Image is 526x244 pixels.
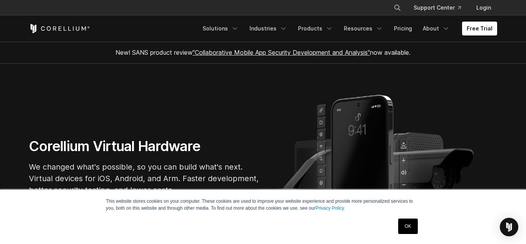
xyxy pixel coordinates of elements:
[29,24,90,33] a: Corellium Home
[390,1,404,15] button: Search
[29,161,260,196] p: We changed what's possible, so you can build what's next. Virtual devices for iOS, Android, and A...
[198,22,497,35] div: Navigation Menu
[500,218,518,236] div: Open Intercom Messenger
[398,219,418,234] a: OK
[106,198,420,212] p: This website stores cookies on your computer. These cookies are used to improve your website expe...
[29,138,260,155] h1: Corellium Virtual Hardware
[198,22,243,35] a: Solutions
[470,1,497,15] a: Login
[418,22,454,35] a: About
[116,49,410,56] span: New! SANS product review now available.
[339,22,388,35] a: Resources
[293,22,338,35] a: Products
[389,22,417,35] a: Pricing
[245,22,292,35] a: Industries
[384,1,497,15] div: Navigation Menu
[462,22,497,35] a: Free Trial
[315,205,345,211] a: Privacy Policy.
[193,49,370,56] a: "Collaborative Mobile App Security Development and Analysis"
[407,1,467,15] a: Support Center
